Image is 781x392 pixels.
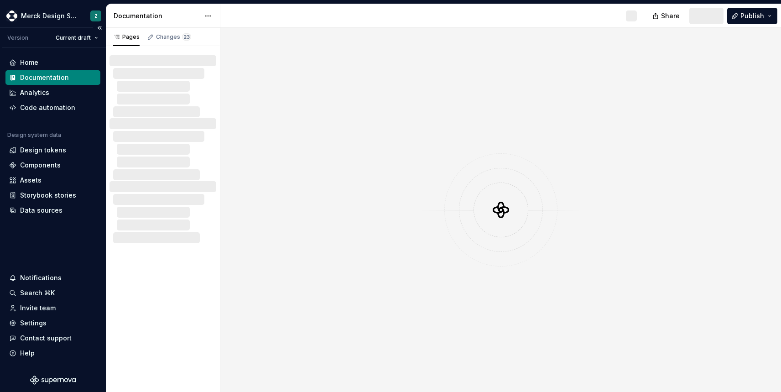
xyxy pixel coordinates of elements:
div: Design tokens [20,146,66,155]
a: Documentation [5,70,100,85]
button: Search ⌘K [5,286,100,300]
button: Collapse sidebar [93,21,106,34]
a: Analytics [5,85,100,100]
a: Invite team [5,301,100,315]
a: Components [5,158,100,172]
button: Publish [727,8,777,24]
a: Settings [5,316,100,330]
svg: Supernova Logo [30,376,76,385]
div: Documentation [20,73,69,82]
div: Z [94,12,98,20]
span: Publish [740,11,764,21]
a: Design tokens [5,143,100,157]
div: Notifications [20,273,62,282]
img: 317a9594-9ec3-41ad-b59a-e557b98ff41d.png [6,10,17,21]
div: Changes [156,33,191,41]
div: Search ⌘K [20,288,55,298]
div: Merck Design System [21,11,79,21]
span: 23 [182,33,191,41]
button: Current draft [52,31,102,44]
a: Code automation [5,100,100,115]
div: Data sources [20,206,62,215]
div: Design system data [7,131,61,139]
div: Settings [20,319,47,328]
div: Home [20,58,38,67]
span: Current draft [56,34,91,42]
button: Notifications [5,271,100,285]
div: Assets [20,176,42,185]
a: Home [5,55,100,70]
div: Invite team [20,303,56,313]
div: Documentation [114,11,200,21]
button: Help [5,346,100,361]
div: Help [20,349,35,358]
a: Data sources [5,203,100,218]
div: Analytics [20,88,49,97]
span: Share [661,11,680,21]
button: Contact support [5,331,100,345]
a: Assets [5,173,100,188]
div: Contact support [20,334,72,343]
div: Storybook stories [20,191,76,200]
button: Merck Design SystemZ [2,6,104,26]
button: Share [648,8,686,24]
div: Code automation [20,103,75,112]
div: Components [20,161,61,170]
div: Pages [113,33,140,41]
a: Storybook stories [5,188,100,203]
div: Version [7,34,28,42]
